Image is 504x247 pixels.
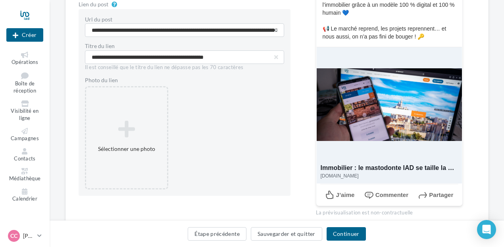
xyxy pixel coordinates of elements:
[14,155,36,162] span: Contacts
[85,64,284,71] div: Il est conseillé que le titre du lien ne dépasse pas les 70 caractères
[6,28,43,42] button: Créer
[11,108,38,122] span: Visibilité en ligne
[6,187,43,204] a: Calendrier
[13,80,36,94] span: Boîte de réception
[336,191,355,198] span: J’aime
[85,43,284,49] label: Titre du lien
[316,206,463,216] div: La prévisualisation est non-contractuelle
[12,59,38,65] span: Opérations
[6,99,43,123] a: Visibilité en ligne
[327,227,366,241] button: Continuer
[321,163,457,173] div: Immobilier : le mastodonte IAD se taille la part du lion
[251,227,322,241] button: Sauvegarder et quitter
[429,191,453,198] span: Partager
[12,195,37,202] span: Calendrier
[85,77,168,83] label: Photo du lien
[11,135,39,141] span: Campagnes
[6,126,43,143] a: Campagnes
[375,191,408,198] span: Commenter
[6,147,43,164] a: Contacts
[6,228,43,243] a: CC [PERSON_NAME]
[188,227,246,241] button: Étape précédente
[477,220,496,239] div: Open Intercom Messenger
[6,28,43,42] div: Nouvelle campagne
[79,2,108,7] label: Lien du post
[23,232,34,240] p: [PERSON_NAME]
[321,173,457,179] div: [DOMAIN_NAME]
[9,175,41,181] span: Médiathèque
[6,166,43,183] a: Médiathèque
[6,50,43,67] a: Opérations
[10,232,17,240] span: CC
[85,17,112,22] label: Url du post
[6,70,43,96] a: Boîte de réception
